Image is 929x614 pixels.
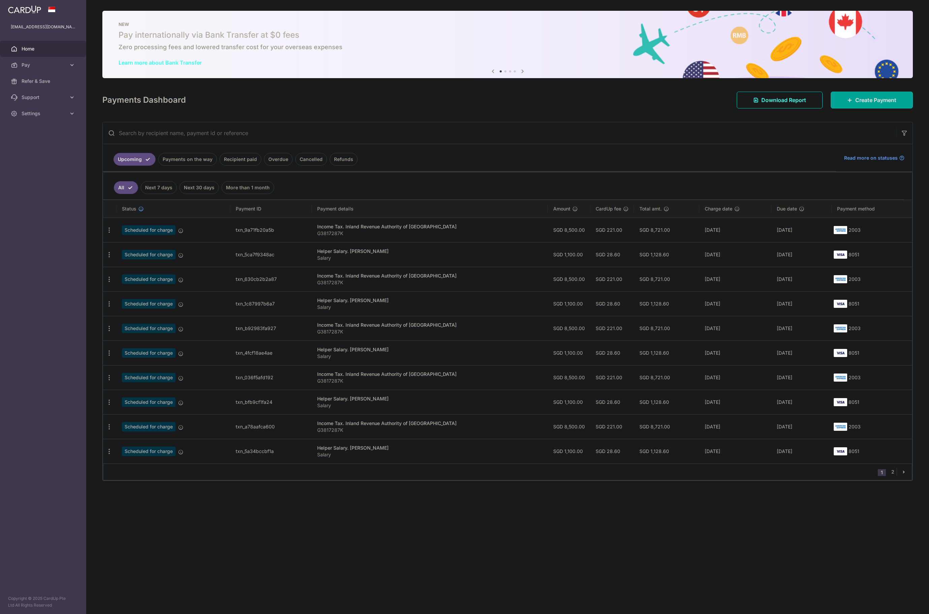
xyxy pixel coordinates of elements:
td: SGD 1,100.00 [548,341,590,365]
p: Salary [317,353,542,360]
td: txn_5a34bccbf1a [230,439,312,463]
span: Amount [553,205,570,212]
td: [DATE] [699,242,771,267]
span: Status [122,205,136,212]
td: [DATE] [771,414,832,439]
p: Salary [317,255,542,261]
td: SGD 8,721.00 [634,316,699,341]
span: Pay [22,62,66,68]
td: SGD 8,500.00 [548,267,590,291]
img: Bank Card [834,447,847,455]
td: SGD 8,500.00 [548,316,590,341]
td: SGD 1,100.00 [548,390,590,414]
td: [DATE] [699,291,771,316]
td: [DATE] [771,439,832,463]
td: SGD 1,100.00 [548,291,590,316]
a: Next 7 days [141,181,177,194]
td: [DATE] [771,390,832,414]
img: Bank Card [834,324,847,332]
td: SGD 1,128.60 [634,341,699,365]
span: Scheduled for charge [122,274,175,284]
span: Settings [22,110,66,117]
div: Helper Salary. [PERSON_NAME] [317,248,542,255]
span: Create Payment [855,96,896,104]
span: Due date [777,205,797,212]
span: Support [22,94,66,101]
td: [DATE] [771,218,832,242]
img: CardUp [8,5,41,13]
img: Bank Card [834,251,847,259]
span: 2003 [849,375,861,380]
td: txn_b92983fa927 [230,316,312,341]
td: SGD 28.60 [590,390,634,414]
td: [DATE] [771,267,832,291]
a: More than 1 month [222,181,274,194]
td: txn_630cb2b2a87 [230,267,312,291]
th: Payment details [312,200,548,218]
span: 8051 [849,252,859,257]
td: txn_bfb9cf1fa24 [230,390,312,414]
td: SGD 221.00 [590,365,634,390]
span: Scheduled for charge [122,299,175,309]
a: Refunds [330,153,358,166]
nav: pager [878,464,912,480]
span: 8051 [849,301,859,306]
p: Salary [317,304,542,311]
div: Income Tax. Inland Revenue Authority of [GEOGRAPHIC_DATA] [317,420,542,427]
td: SGD 1,128.60 [634,439,699,463]
td: [DATE] [771,242,832,267]
div: Income Tax. Inland Revenue Authority of [GEOGRAPHIC_DATA] [317,272,542,279]
td: SGD 28.60 [590,242,634,267]
td: SGD 28.60 [590,341,634,365]
div: Helper Salary. [PERSON_NAME] [317,346,542,353]
span: 8051 [849,448,859,454]
p: G3817287K [317,279,542,286]
span: Scheduled for charge [122,348,175,358]
a: Payments on the way [158,153,217,166]
td: SGD 221.00 [590,414,634,439]
span: Total amt. [639,205,662,212]
td: SGD 221.00 [590,267,634,291]
a: 2 [889,468,897,476]
a: Read more on statuses [844,155,904,161]
td: SGD 28.60 [590,291,634,316]
td: txn_1c87997b6a7 [230,291,312,316]
td: txn_5ca7f9348ac [230,242,312,267]
h6: Zero processing fees and lowered transfer cost for your overseas expenses [119,43,897,51]
span: Scheduled for charge [122,447,175,456]
img: Bank transfer banner [102,11,913,78]
td: SGD 8,500.00 [548,218,590,242]
td: SGD 8,500.00 [548,414,590,439]
td: SGD 1,128.60 [634,390,699,414]
p: G3817287K [317,427,542,433]
p: Salary [317,451,542,458]
img: Bank Card [834,300,847,308]
a: Recipient paid [220,153,261,166]
td: SGD 221.00 [590,316,634,341]
th: Payment method [832,200,912,218]
h5: Pay internationally via Bank Transfer at $0 fees [119,30,897,40]
span: Download Report [761,96,806,104]
img: Bank Card [834,398,847,406]
span: 2003 [849,227,861,233]
td: [DATE] [699,414,771,439]
span: Scheduled for charge [122,324,175,333]
h4: Payments Dashboard [102,94,186,106]
p: G3817287K [317,378,542,384]
td: SGD 8,721.00 [634,267,699,291]
input: Search by recipient name, payment id or reference [103,122,896,144]
span: 8051 [849,399,859,405]
a: Next 30 days [179,181,219,194]
span: 2003 [849,276,861,282]
span: Scheduled for charge [122,397,175,407]
td: [DATE] [699,341,771,365]
span: Scheduled for charge [122,373,175,382]
div: Income Tax. Inland Revenue Authority of [GEOGRAPHIC_DATA] [317,322,542,328]
th: Payment ID [230,200,312,218]
span: 2003 [849,325,861,331]
td: [DATE] [699,439,771,463]
td: [DATE] [771,316,832,341]
a: Download Report [737,92,823,108]
td: SGD 8,500.00 [548,365,590,390]
a: Overdue [264,153,293,166]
